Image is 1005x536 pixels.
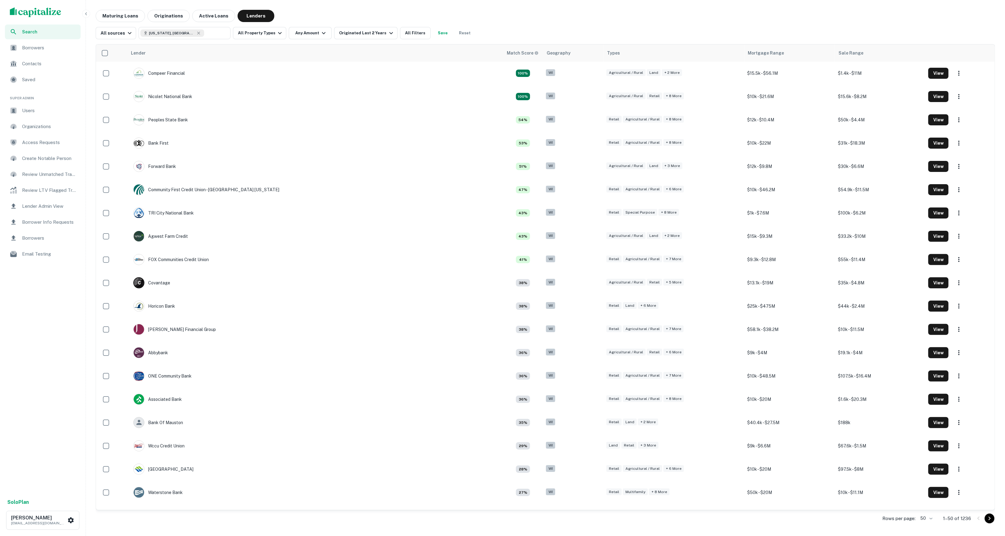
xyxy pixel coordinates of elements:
div: WI [546,69,555,76]
div: + 3 more [662,162,682,169]
button: View [928,301,949,312]
button: View [928,91,949,102]
div: Agricultural / Rural [606,349,646,356]
td: $15k - $9.3M [744,225,835,248]
div: Land [623,302,637,309]
div: Land [647,232,661,239]
th: Geography [543,44,603,62]
button: Active Loans [192,10,235,22]
span: Organizations [22,123,77,130]
div: + 6 more [663,349,684,356]
div: WI [546,186,555,193]
a: Search [5,25,81,39]
button: View [928,487,949,498]
a: Create Notable Person [5,151,81,166]
div: Retail [606,488,622,496]
div: + 8 more [663,395,684,402]
a: Borrower Info Requests [5,215,81,230]
button: Lenders [238,10,274,22]
img: picture [134,208,144,218]
a: Access Requests [5,135,81,150]
td: $10k - $48.5M [744,364,835,388]
div: WI [546,465,555,472]
img: picture [134,91,144,102]
button: View [928,277,949,288]
div: Retail [606,116,622,123]
iframe: Chat Widget [974,487,1005,516]
th: Lender [127,44,503,62]
div: Matching Properties: 320, hasApolloMatch: undefined [516,326,530,333]
a: Borrowers [5,40,81,55]
img: picture [134,68,144,78]
div: + 8 more [659,209,679,216]
button: View [928,394,949,405]
div: WI [546,93,555,100]
div: WI [546,349,555,356]
div: + 8 more [649,488,670,496]
div: Matching Properties: 301, hasApolloMatch: undefined [516,419,530,426]
div: WI [546,325,555,333]
a: Contacts [5,56,81,71]
div: Originated Last 2 Years [339,29,395,37]
div: Geography [547,49,571,57]
button: Maturing Loans [96,10,145,22]
td: $31k - $18.3M [835,131,925,155]
p: C [138,280,140,286]
button: All Property Types [233,27,286,39]
td: $10k - $21.6M [744,85,835,108]
td: $10k - $20M [744,388,835,411]
div: Agricultural / Rural [623,325,662,333]
button: Save your search to get updates of matches that match your search criteria. [433,27,453,39]
button: Go to next page [985,514,995,523]
span: Email Testing [22,250,77,258]
div: Saved [5,72,81,87]
div: Matching Properties: 431, hasApolloMatch: undefined [516,163,530,170]
td: $107.5k - $16.4M [835,364,925,388]
button: View [928,114,949,125]
div: Retail [606,395,622,402]
div: WI [546,302,555,309]
button: View [928,207,949,219]
div: Capitalize uses an advanced AI algorithm to match your search with the best lender. The match sco... [507,50,539,56]
th: Capitalize uses an advanced AI algorithm to match your search with the best lender. The match sco... [503,44,543,62]
td: $9.3k - $12.8M [744,248,835,271]
div: Retail [606,419,622,426]
div: Retail [606,139,622,146]
div: + 6 more [663,465,684,472]
td: $44k - $2.4M [835,295,925,318]
button: View [928,417,949,428]
div: Peoples State Bank [133,114,188,125]
img: picture [134,231,144,241]
p: 1–50 of 1236 [943,515,971,522]
button: View [928,440,949,451]
td: $55k - $11.4M [835,248,925,271]
div: Horicon Bank [133,301,175,312]
button: View [928,254,949,265]
div: Retail [647,93,662,100]
div: Retail [606,256,622,263]
button: All Filters [400,27,431,39]
div: [GEOGRAPHIC_DATA] [133,464,193,475]
td: $10k - $11.1M [835,481,925,504]
div: Matching Properties: 401, hasApolloMatch: undefined [516,186,530,193]
div: TRI City National Bank [133,207,194,219]
div: Bank First [133,138,169,149]
div: WI [546,279,555,286]
button: Originations [147,10,190,22]
p: Rows per page: [883,515,916,522]
div: WI [546,162,555,169]
div: 50 [918,514,934,523]
div: Agricultural / Rural [623,395,662,402]
img: capitalize-logo.png [10,7,61,17]
span: Borrower Info Requests [22,219,77,226]
button: Reset [455,27,475,39]
div: Agricultural / Rural [623,465,662,472]
div: Retail [606,325,622,333]
div: Retail [647,279,662,286]
td: $58.1k - $38.2M [744,318,835,341]
div: Matching Properties: 302, hasApolloMatch: undefined [516,396,530,403]
button: Any Amount [289,27,332,39]
div: + 7 more [663,325,684,333]
div: Land [606,442,620,449]
span: Borrowers [22,234,77,242]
